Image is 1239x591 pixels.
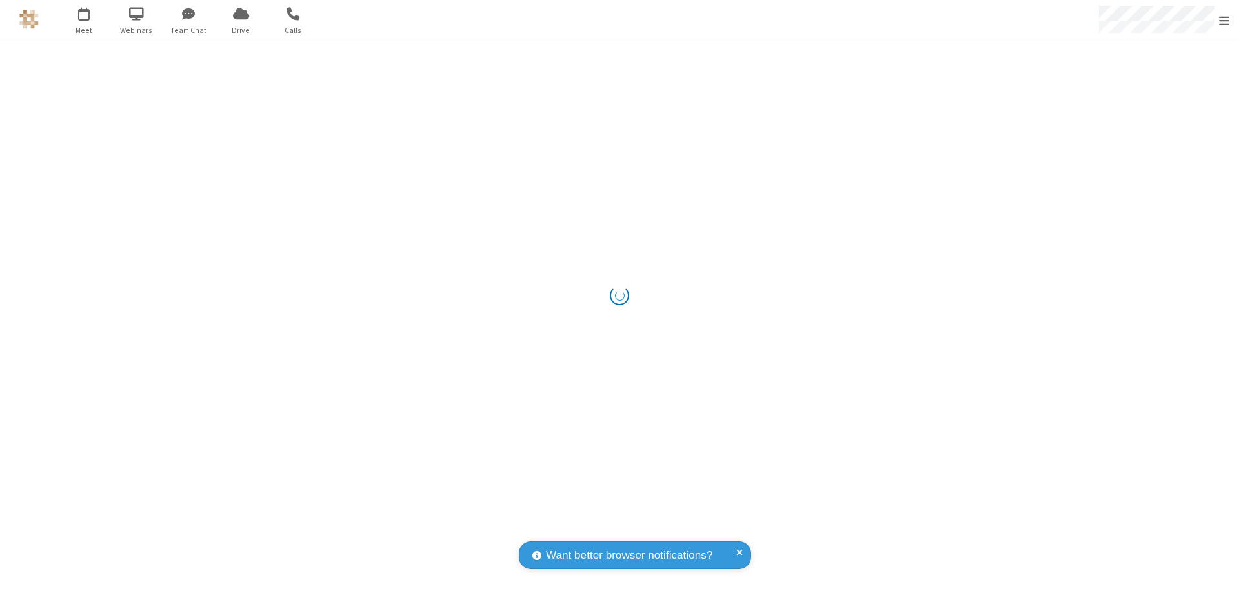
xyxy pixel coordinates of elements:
[165,25,213,36] span: Team Chat
[217,25,265,36] span: Drive
[112,25,161,36] span: Webinars
[60,25,108,36] span: Meet
[546,547,712,564] span: Want better browser notifications?
[269,25,317,36] span: Calls
[19,10,39,29] img: QA Selenium DO NOT DELETE OR CHANGE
